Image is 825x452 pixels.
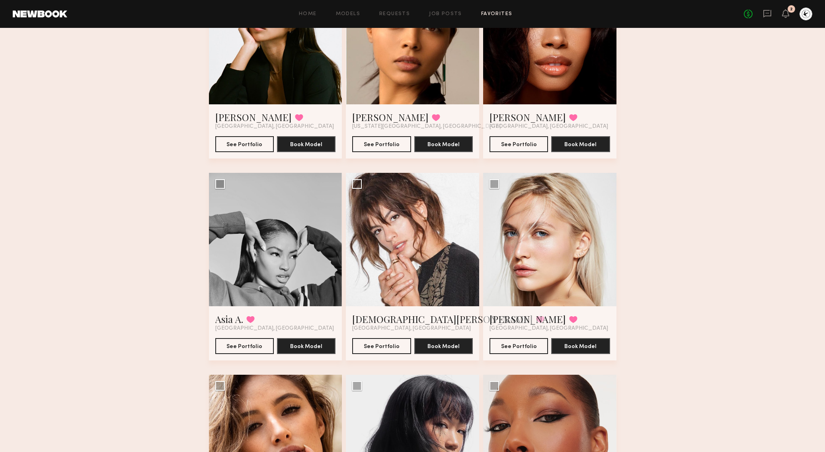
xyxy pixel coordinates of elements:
[299,12,317,17] a: Home
[352,123,501,130] span: [US_STATE][GEOGRAPHIC_DATA], [GEOGRAPHIC_DATA]
[490,136,548,152] button: See Portfolio
[277,342,335,349] a: Book Model
[551,338,610,354] button: Book Model
[215,136,274,152] button: See Portfolio
[490,123,608,130] span: [GEOGRAPHIC_DATA], [GEOGRAPHIC_DATA]
[215,111,292,123] a: [PERSON_NAME]
[414,338,473,354] button: Book Model
[490,325,608,332] span: [GEOGRAPHIC_DATA], [GEOGRAPHIC_DATA]
[352,136,411,152] button: See Portfolio
[551,141,610,147] a: Book Model
[215,338,274,354] button: See Portfolio
[490,111,566,123] a: [PERSON_NAME]
[490,338,548,354] button: See Portfolio
[379,12,410,17] a: Requests
[352,313,533,325] a: [DEMOGRAPHIC_DATA][PERSON_NAME]
[336,12,360,17] a: Models
[215,123,334,130] span: [GEOGRAPHIC_DATA], [GEOGRAPHIC_DATA]
[481,12,513,17] a: Favorites
[277,338,335,354] button: Book Model
[215,313,243,325] a: Asia A.
[429,12,462,17] a: Job Posts
[551,136,610,152] button: Book Model
[790,7,793,12] div: 2
[551,342,610,349] a: Book Model
[414,342,473,349] a: Book Model
[277,136,335,152] button: Book Model
[490,313,566,325] a: [PERSON_NAME]
[352,338,411,354] button: See Portfolio
[215,325,334,332] span: [GEOGRAPHIC_DATA], [GEOGRAPHIC_DATA]
[414,141,473,147] a: Book Model
[352,325,471,332] span: [GEOGRAPHIC_DATA], [GEOGRAPHIC_DATA]
[277,141,335,147] a: Book Model
[352,111,429,123] a: [PERSON_NAME]
[414,136,473,152] button: Book Model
